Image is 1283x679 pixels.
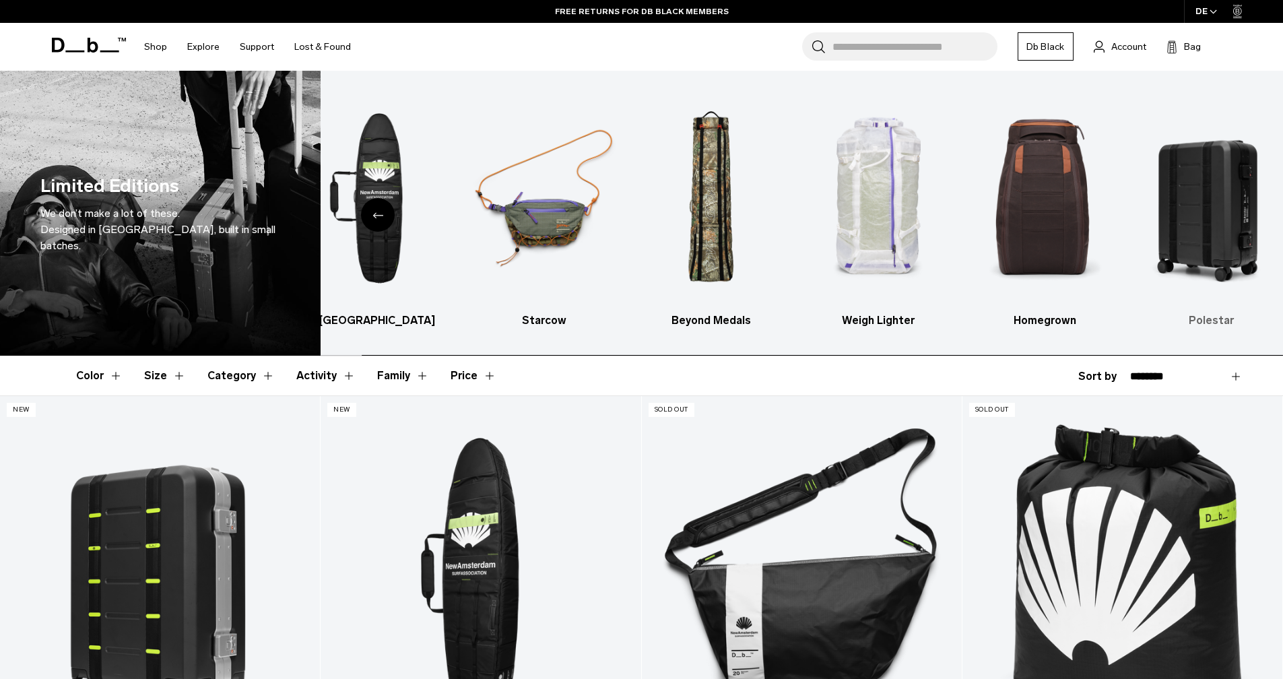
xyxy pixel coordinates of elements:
li: 5 / 6 [973,91,1117,329]
span: Bag [1184,40,1201,54]
a: Explore [187,23,220,71]
p: We don’t make a lot of these. Designed in [GEOGRAPHIC_DATA], built in small batches. [40,205,280,254]
p: New [327,403,356,417]
a: Lost & Found [294,23,351,71]
a: Support [240,23,274,71]
li: 3 / 6 [640,91,783,329]
h3: Weigh Lighter [806,313,950,329]
h1: Limited Editions [40,172,179,200]
h3: [GEOGRAPHIC_DATA] [306,313,449,329]
a: Db Starcow [473,91,616,329]
a: Db Homegrown [973,91,1117,329]
button: Toggle Filter [296,356,356,395]
button: Toggle Price [451,356,496,395]
img: Db [806,91,950,306]
li: 4 / 6 [806,91,950,329]
a: Db Weigh Lighter [806,91,950,329]
li: 1 / 6 [306,91,449,329]
nav: Main Navigation [134,23,361,71]
img: Db [473,91,616,306]
a: Db [GEOGRAPHIC_DATA] [306,91,449,329]
h3: Homegrown [973,313,1117,329]
a: Db Beyond Medals [640,91,783,329]
img: Db [973,91,1117,306]
p: Sold Out [969,403,1015,417]
button: Bag [1166,38,1201,55]
p: New [7,403,36,417]
button: Toggle Filter [377,356,429,395]
span: Account [1111,40,1146,54]
a: Db Black [1018,32,1074,61]
button: Toggle Filter [207,356,275,395]
div: Previous slide [361,198,395,232]
a: FREE RETURNS FOR DB BLACK MEMBERS [555,5,729,18]
img: Db [640,91,783,306]
li: 2 / 6 [473,91,616,329]
img: Db [306,91,449,306]
a: Account [1094,38,1146,55]
h3: Beyond Medals [640,313,783,329]
h3: Starcow [473,313,616,329]
button: Toggle Filter [76,356,123,395]
a: Shop [144,23,167,71]
p: Sold Out [649,403,694,417]
button: Toggle Filter [144,356,186,395]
